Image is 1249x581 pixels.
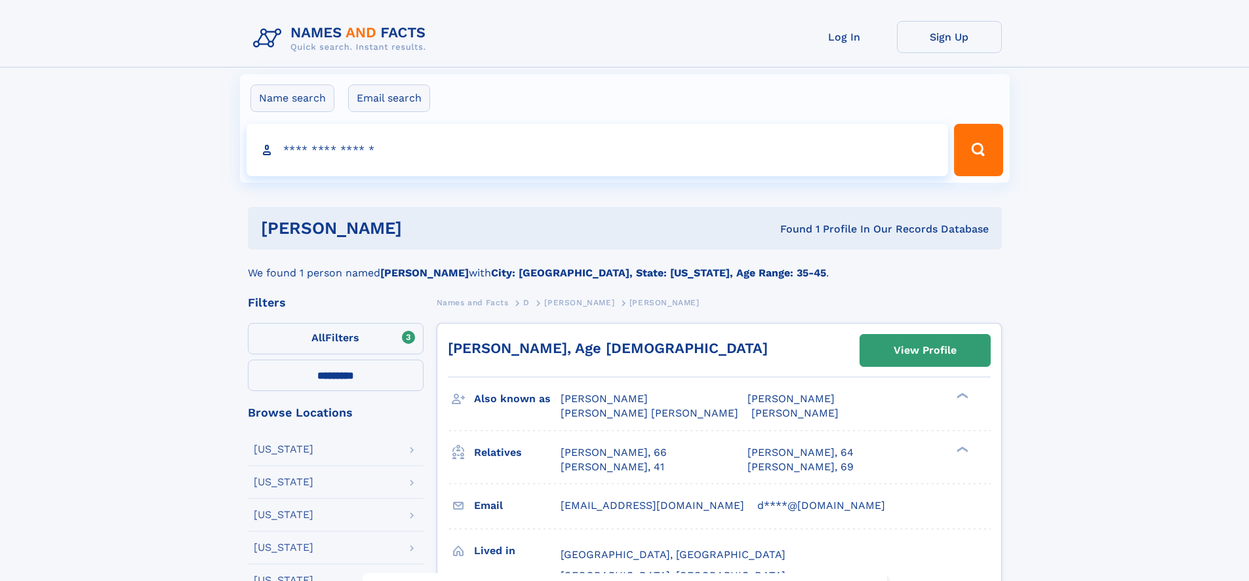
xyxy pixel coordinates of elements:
[953,445,969,453] div: ❯
[348,84,430,112] label: Email search
[561,445,667,460] a: [PERSON_NAME], 66
[254,444,313,455] div: [US_STATE]
[523,298,530,307] span: D
[254,542,313,553] div: [US_STATE]
[261,220,591,236] h1: [PERSON_NAME]
[544,298,614,307] span: [PERSON_NAME]
[953,392,969,400] div: ❯
[491,267,826,279] b: City: [GEOGRAPHIC_DATA], State: [US_STATE], Age Range: 35-45
[897,21,1002,53] a: Sign Up
[894,335,957,365] div: View Profile
[248,250,1002,281] div: We found 1 person named with .
[248,407,424,419] div: Browse Locations
[561,499,744,512] span: [EMAIL_ADDRESS][DOMAIN_NAME]
[860,335,990,366] a: View Profile
[561,460,664,474] a: [PERSON_NAME], 41
[380,267,469,279] b: [PERSON_NAME]
[248,297,424,309] div: Filters
[254,510,313,520] div: [US_STATE]
[561,548,785,561] span: [GEOGRAPHIC_DATA], [GEOGRAPHIC_DATA]
[523,294,530,310] a: D
[561,392,648,405] span: [PERSON_NAME]
[250,84,334,112] label: Name search
[747,445,854,460] a: [PERSON_NAME], 64
[474,441,561,464] h3: Relatives
[247,124,949,176] input: search input
[747,392,835,405] span: [PERSON_NAME]
[311,331,325,344] span: All
[448,340,768,356] a: [PERSON_NAME], Age [DEMOGRAPHIC_DATA]
[474,495,561,517] h3: Email
[629,298,700,307] span: [PERSON_NAME]
[561,407,738,419] span: [PERSON_NAME] [PERSON_NAME]
[591,222,989,236] div: Found 1 Profile In Our Records Database
[474,540,561,562] h3: Lived in
[792,21,897,53] a: Log In
[474,388,561,410] h3: Also known as
[544,294,614,310] a: [PERSON_NAME]
[254,477,313,487] div: [US_STATE]
[751,407,839,419] span: [PERSON_NAME]
[954,124,1002,176] button: Search Button
[747,460,854,474] a: [PERSON_NAME], 69
[248,21,437,56] img: Logo Names and Facts
[437,294,509,310] a: Names and Facts
[248,323,424,354] label: Filters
